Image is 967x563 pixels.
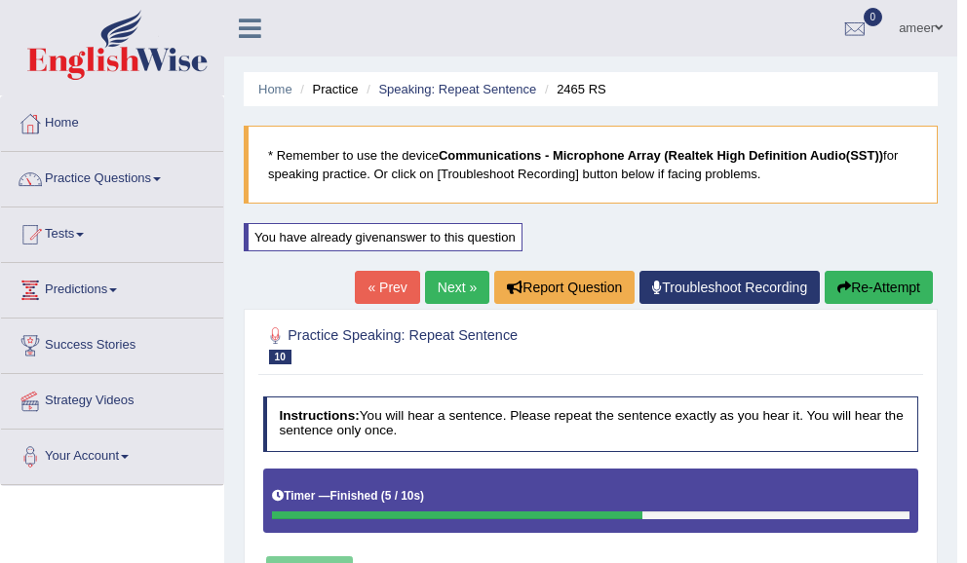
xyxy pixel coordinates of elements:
h5: Timer — [272,490,424,503]
a: Next » [425,271,489,304]
a: « Prev [355,271,419,304]
button: Report Question [494,271,635,304]
h4: You will hear a sentence. Please repeat the sentence exactly as you hear it. You will hear the se... [263,396,919,452]
a: Home [258,82,292,96]
b: ( [381,489,385,503]
a: Home [1,96,223,145]
b: Communications - Microphone Array (Realtek High Definition Audio(SST)) [439,148,883,163]
b: Instructions: [279,408,359,423]
blockquote: * Remember to use the device for speaking practice. Or click on [Troubleshoot Recording] button b... [244,126,938,204]
a: Success Stories [1,319,223,367]
a: Speaking: Repeat Sentence [378,82,536,96]
a: Troubleshoot Recording [639,271,820,304]
b: ) [420,489,424,503]
a: Predictions [1,263,223,312]
a: Your Account [1,430,223,478]
b: Finished [330,489,378,503]
a: Tests [1,207,223,256]
li: Practice [295,80,358,98]
button: Re-Attempt [825,271,933,304]
div: You have already given answer to this question [244,223,522,251]
h2: Practice Speaking: Repeat Sentence [263,323,670,364]
span: 10 [269,350,291,364]
a: Strategy Videos [1,374,223,423]
b: 5 / 10s [385,489,420,503]
li: 2465 RS [540,80,606,98]
span: 0 [864,8,883,26]
a: Practice Questions [1,152,223,201]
